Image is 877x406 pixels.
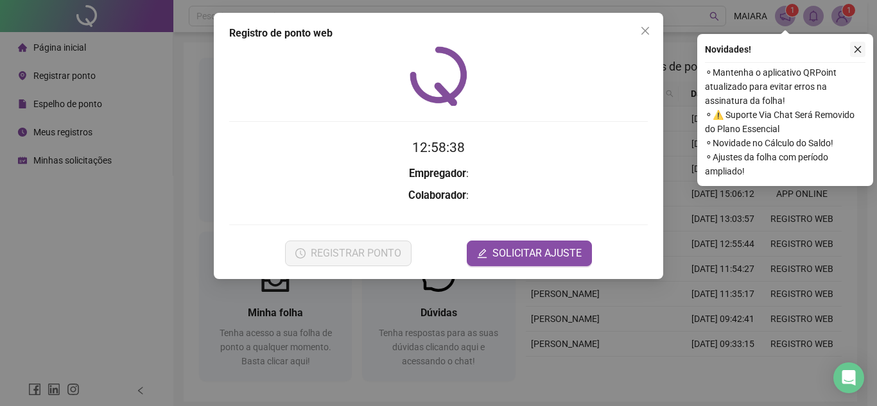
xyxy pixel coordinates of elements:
span: Novidades ! [705,42,751,56]
div: Open Intercom Messenger [833,362,864,393]
h3: : [229,165,648,182]
div: Registro de ponto web [229,26,648,41]
span: ⚬ Novidade no Cálculo do Saldo! [705,136,865,150]
time: 12:58:38 [412,140,465,155]
span: close [640,26,650,36]
span: edit [477,248,487,258]
span: SOLICITAR AJUSTE [492,246,582,261]
button: editSOLICITAR AJUSTE [467,241,592,266]
button: Close [635,21,656,41]
strong: Colaborador [408,189,466,201]
span: ⚬ Mantenha o aplicativo QRPoint atualizado para evitar erros na assinatura da folha! [705,65,865,108]
strong: Empregador [409,167,466,180]
img: QRPoint [410,46,467,106]
span: close [853,45,862,54]
button: REGISTRAR PONTO [285,241,412,266]
h3: : [229,187,648,204]
span: ⚬ ⚠️ Suporte Via Chat Será Removido do Plano Essencial [705,108,865,136]
span: ⚬ Ajustes da folha com período ampliado! [705,150,865,178]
